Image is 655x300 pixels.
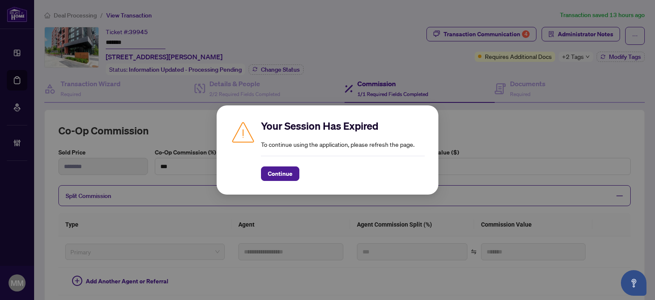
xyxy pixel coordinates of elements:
[621,270,646,296] button: Open asap
[261,119,425,133] h2: Your Session Has Expired
[261,119,425,181] div: To continue using the application, please refresh the page.
[230,119,256,145] img: Caution icon
[261,166,299,181] button: Continue
[268,167,293,181] span: Continue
